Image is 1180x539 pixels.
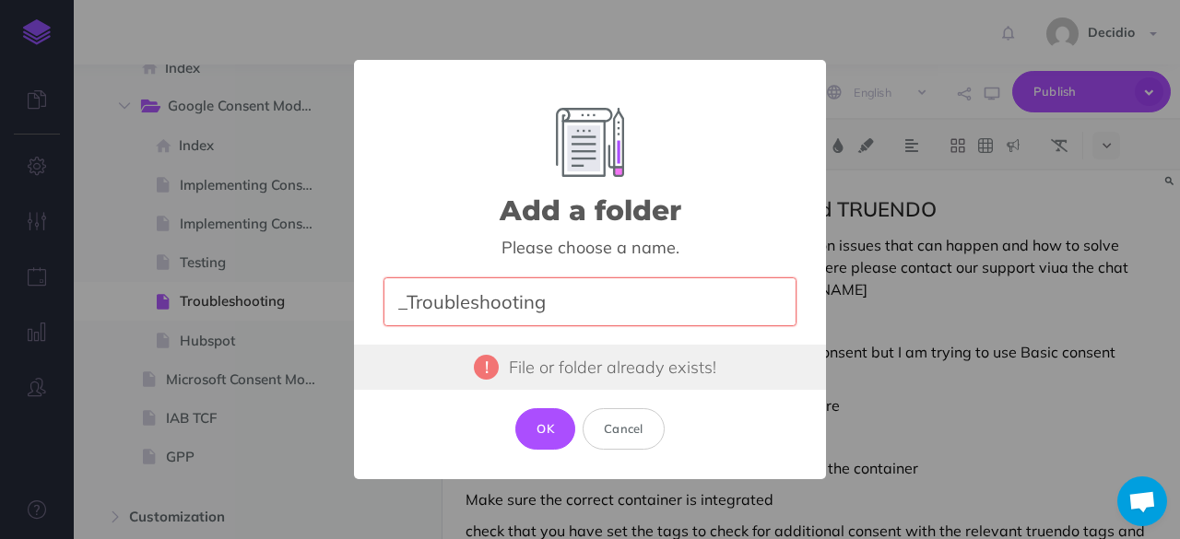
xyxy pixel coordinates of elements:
[556,108,625,177] img: Add Element Image
[500,195,681,226] h2: Add a folder
[383,237,796,258] div: Please choose a name.
[1117,476,1167,526] a: Open chat
[515,408,575,449] button: OK
[354,345,826,391] div: File or folder already exists!
[583,408,665,449] button: Cancel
